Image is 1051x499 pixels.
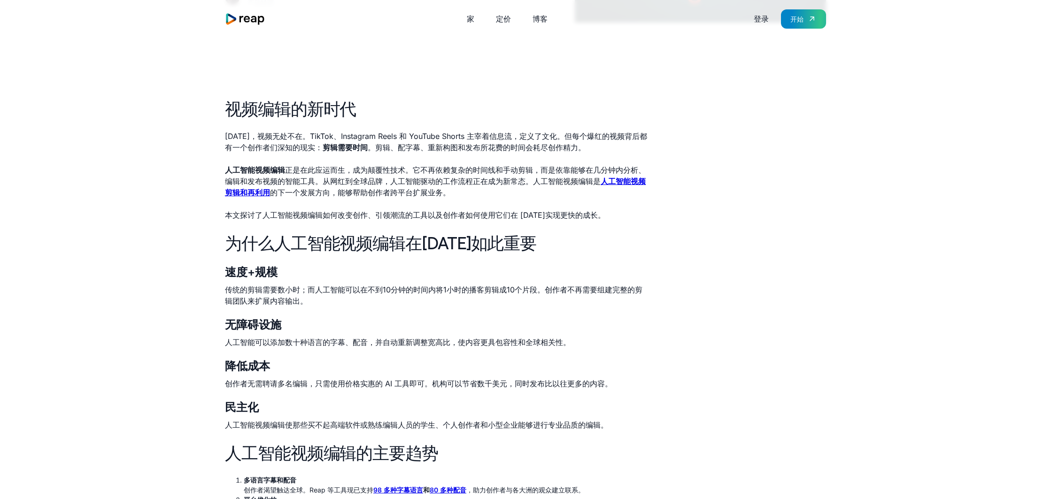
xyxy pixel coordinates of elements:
font: 登录 [754,14,769,23]
img: 收获徽标 [225,13,265,25]
font: 无障碍设施 [225,318,281,331]
font: 人工智能视频编辑的主要趋势 [225,442,438,462]
font: 创作者无需聘请多名编辑，只需使用价格实惠的 AI 工具即可。机构可以节省数千美元，同时发布比以往更多的内容。 [225,379,612,388]
a: 定价 [491,11,516,26]
font: 开始 [790,15,804,23]
font: 创作者渴望触达全球。Reap 等工具现已支持 [244,486,373,494]
font: 。剪辑、配字幕、重新构图和发布所花费的时间会耗尽创作精力。 [368,143,586,152]
font: 和 [423,486,430,494]
font: 定价 [496,14,511,23]
font: 传统的剪辑需要数小时；而人工智能可以在不到10分钟的时间内将1小时的播客剪辑成10个片段。创作者不再需要组建完整的剪辑团队来扩展内容输出。 [225,285,642,306]
font: 人工智能视频编辑使那些买不起高端软件或熟练编辑人员的学生、个人创作者和小型企业能够进行专业品质的编辑。 [225,420,608,430]
font: 博客 [533,14,548,23]
a: 98 多种字幕语言 [373,486,423,494]
a: 家 [225,13,265,25]
font: 降低成本 [225,359,270,373]
a: 家 [462,11,479,26]
font: 民主化 [225,400,259,414]
font: 的下一个发展方向，能够帮助创作者跨平台扩展业务。 [270,188,450,197]
font: [DATE]，视频无处不在。TikTok、Instagram Reels 和 YouTube Shorts 主宰着信息流，定义了文化。但每个爆红的视频背后都有一个创作者们深知的现实： [225,131,647,152]
font: 视频编辑的新时代 [225,98,356,118]
font: 家 [467,14,474,23]
font: 多语言字幕和配音 [244,476,296,484]
font: 人工智能视频编辑 [225,165,285,175]
font: 剪辑需要时间 [323,143,368,152]
a: 博客 [528,11,552,26]
font: 应运而生，成为颠覆性技术。它不再依赖复杂的时间线和手动剪辑，而是依靠能够在几分钟内分析、编辑和发布视频的智能工具。从网红到全球品牌，人工智能驱动的工作流程正在成为新常态。人工智能视频编辑是 [225,165,646,186]
font: ，助力创作者与各大洲的观众建立联系。 [466,486,585,494]
a: 开始 [781,9,826,29]
font: 为什么人工智能视频编辑在[DATE]如此重要 [225,232,536,253]
font: 正是在此 [285,165,315,175]
font: 速度+规模 [225,265,278,279]
a: 登录 [749,11,773,26]
font: 人工智能可以添加数十种语言的字幕、配音，并自动重新调整宽高比，使内容更具包容性和全球相关性。 [225,338,571,347]
a: 80 多种配音 [430,486,466,494]
font: 本文探讨了人工智能视频编辑如何改变创作、引领潮流的工具以及创作者如何使用它们在 [DATE]实现更快的成长。 [225,210,605,220]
